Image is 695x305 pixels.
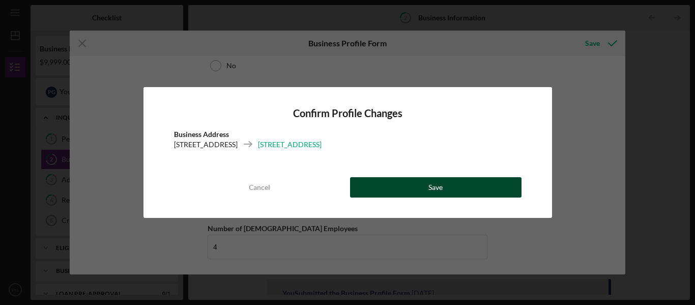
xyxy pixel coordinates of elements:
button: Save [350,177,522,198]
button: Cancel [174,177,345,198]
div: Save [428,177,443,198]
b: Business Address [174,130,229,138]
div: [STREET_ADDRESS] [174,140,238,150]
h4: Confirm Profile Changes [174,107,522,119]
div: [STREET_ADDRESS] [258,140,322,150]
div: Cancel [249,177,270,198]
